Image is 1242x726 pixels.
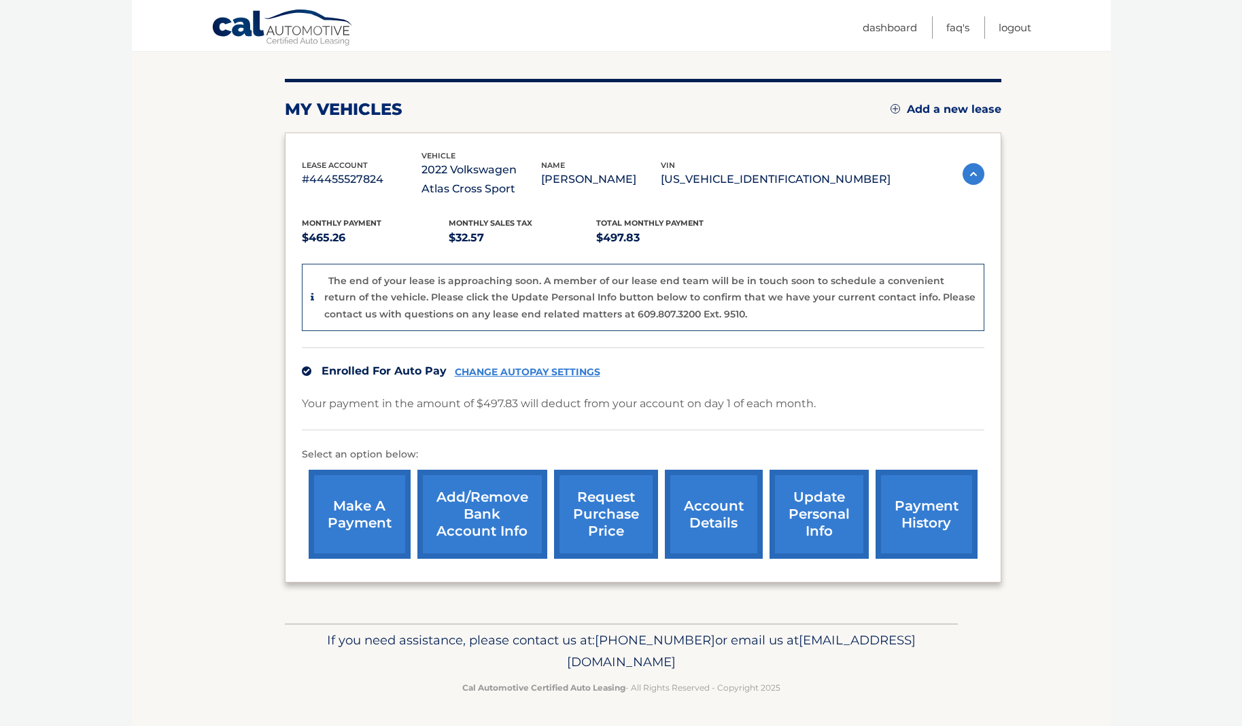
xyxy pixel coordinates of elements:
span: Monthly sales Tax [449,218,532,228]
a: CHANGE AUTOPAY SETTINGS [455,366,600,378]
a: payment history [876,470,978,559]
a: account details [665,470,763,559]
a: Add/Remove bank account info [417,470,547,559]
p: $497.83 [596,228,744,247]
a: Dashboard [863,16,917,39]
span: vehicle [421,151,455,160]
a: make a payment [309,470,411,559]
span: lease account [302,160,368,170]
a: Logout [999,16,1031,39]
p: 2022 Volkswagen Atlas Cross Sport [421,160,541,198]
p: The end of your lease is approaching soon. A member of our lease end team will be in touch soon t... [324,275,976,320]
p: [US_VEHICLE_IDENTIFICATION_NUMBER] [661,170,891,189]
a: Add a new lease [891,103,1001,116]
span: Total Monthly Payment [596,218,704,228]
span: [PHONE_NUMBER] [595,632,715,648]
p: [PERSON_NAME] [541,170,661,189]
p: $32.57 [449,228,596,247]
a: request purchase price [554,470,658,559]
p: Your payment in the amount of $497.83 will deduct from your account on day 1 of each month. [302,394,816,413]
a: update personal info [770,470,869,559]
p: $465.26 [302,228,449,247]
img: accordion-active.svg [963,163,984,185]
span: [EMAIL_ADDRESS][DOMAIN_NAME] [567,632,916,670]
a: FAQ's [946,16,969,39]
span: vin [661,160,675,170]
span: name [541,160,565,170]
p: #44455527824 [302,170,421,189]
p: - All Rights Reserved - Copyright 2025 [294,680,949,695]
p: If you need assistance, please contact us at: or email us at [294,629,949,673]
img: check.svg [302,366,311,376]
strong: Cal Automotive Certified Auto Leasing [462,682,625,693]
img: add.svg [891,104,900,114]
a: Cal Automotive [211,9,354,48]
span: Enrolled For Auto Pay [322,364,447,377]
h2: my vehicles [285,99,402,120]
p: Select an option below: [302,447,984,463]
span: Monthly Payment [302,218,381,228]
